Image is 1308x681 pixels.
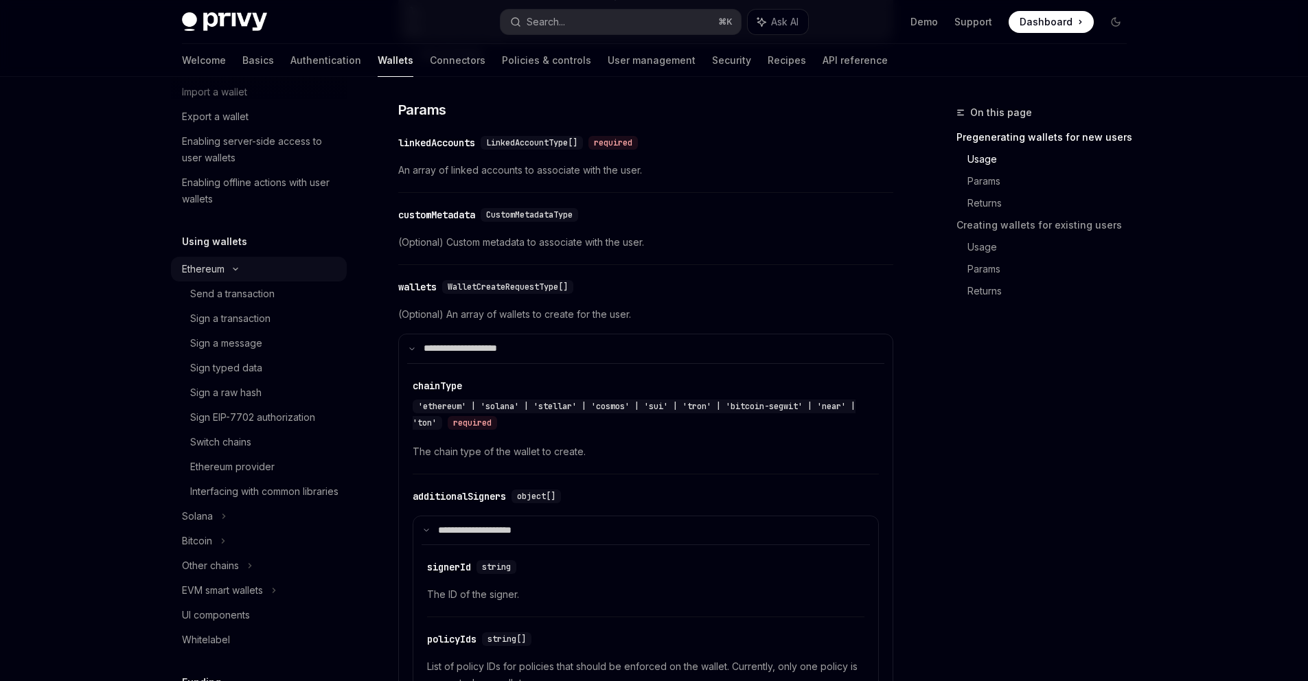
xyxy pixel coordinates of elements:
[1009,11,1094,33] a: Dashboard
[182,44,226,77] a: Welcome
[171,306,347,331] a: Sign a transaction
[398,280,437,294] div: wallets
[448,281,568,292] span: WalletCreateRequestType[]
[182,582,263,599] div: EVM smart wallets
[190,434,251,450] div: Switch chains
[967,280,1138,302] a: Returns
[427,560,471,574] div: signerId
[171,104,347,129] a: Export a wallet
[748,10,808,34] button: Ask AI
[1105,11,1127,33] button: Toggle dark mode
[182,12,267,32] img: dark logo
[398,208,475,222] div: customMetadata
[171,454,347,479] a: Ethereum provider
[171,603,347,627] a: UI components
[171,380,347,405] a: Sign a raw hash
[190,384,262,401] div: Sign a raw hash
[486,209,573,220] span: CustomMetadataType
[967,258,1138,280] a: Params
[967,236,1138,258] a: Usage
[517,491,555,502] span: object[]
[430,44,485,77] a: Connectors
[182,133,339,166] div: Enabling server-side access to user wallets
[182,174,339,207] div: Enabling offline actions with user wallets
[448,416,497,430] div: required
[967,148,1138,170] a: Usage
[190,335,262,351] div: Sign a message
[190,409,315,426] div: Sign EIP-7702 authorization
[190,286,275,302] div: Send a transaction
[502,44,591,77] a: Policies & controls
[182,632,230,648] div: Whitelabel
[398,234,893,251] span: (Optional) Custom metadata to associate with the user.
[823,44,888,77] a: API reference
[171,170,347,211] a: Enabling offline actions with user wallets
[956,214,1138,236] a: Creating wallets for existing users
[608,44,696,77] a: User management
[967,170,1138,192] a: Params
[718,16,733,27] span: ⌘ K
[398,306,893,323] span: (Optional) An array of wallets to create for the user.
[527,14,565,30] div: Search...
[290,44,361,77] a: Authentication
[427,586,864,603] span: The ID of the signer.
[967,192,1138,214] a: Returns
[482,562,511,573] span: string
[190,459,275,475] div: Ethereum provider
[427,632,477,646] div: policyIds
[487,634,526,645] span: string[]
[182,108,249,125] div: Export a wallet
[171,356,347,380] a: Sign typed data
[768,44,806,77] a: Recipes
[171,129,347,170] a: Enabling server-side access to user wallets
[182,557,239,574] div: Other chains
[171,479,347,504] a: Interfacing with common libraries
[171,430,347,454] a: Switch chains
[171,405,347,430] a: Sign EIP-7702 authorization
[413,379,462,393] div: chainType
[712,44,751,77] a: Security
[771,15,799,29] span: Ask AI
[190,360,262,376] div: Sign typed data
[413,401,856,428] span: 'ethereum' | 'solana' | 'stellar' | 'cosmos' | 'sui' | 'tron' | 'bitcoin-segwit' | 'near' | 'ton'
[1020,15,1072,29] span: Dashboard
[910,15,938,29] a: Demo
[413,443,879,460] span: The chain type of the wallet to create.
[190,310,271,327] div: Sign a transaction
[171,331,347,356] a: Sign a message
[190,483,339,500] div: Interfacing with common libraries
[956,126,1138,148] a: Pregenerating wallets for new users
[182,261,225,277] div: Ethereum
[182,233,247,250] h5: Using wallets
[171,627,347,652] a: Whitelabel
[398,100,446,119] span: Params
[398,162,893,178] span: An array of linked accounts to associate with the user.
[378,44,413,77] a: Wallets
[182,607,250,623] div: UI components
[182,533,212,549] div: Bitcoin
[242,44,274,77] a: Basics
[486,137,577,148] span: LinkedAccountType[]
[954,15,992,29] a: Support
[588,136,638,150] div: required
[970,104,1032,121] span: On this page
[413,489,506,503] div: additionalSigners
[171,281,347,306] a: Send a transaction
[501,10,741,34] button: Search...⌘K
[398,136,475,150] div: linkedAccounts
[182,508,213,524] div: Solana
